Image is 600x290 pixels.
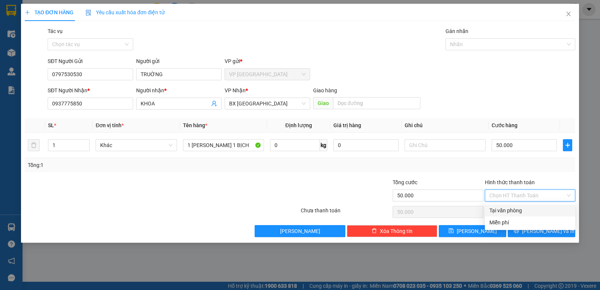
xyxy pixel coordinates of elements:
span: Giao [313,97,333,109]
span: up [83,141,88,145]
input: Dọc đường [333,97,421,109]
span: TẠO ĐƠN HÀNG [25,9,73,15]
span: VP Tân Bình [229,69,306,80]
input: Ghi Chú [405,139,486,151]
div: TOẢN [88,15,148,24]
div: Tại văn phòng [489,206,571,215]
div: VP [GEOGRAPHIC_DATA] [6,6,82,24]
input: 0 [333,139,399,151]
button: save[PERSON_NAME] [439,225,506,237]
span: Nhận: [88,7,106,15]
span: BX Tân Châu [229,98,306,109]
div: Người gửi [136,57,222,65]
span: Increase Value [81,140,89,145]
label: Gán nhãn [445,28,468,34]
span: Tổng cước [393,179,417,185]
button: Close [558,4,579,25]
button: delete [28,139,40,151]
span: SL [48,122,54,128]
span: VP Nhận [225,87,246,93]
span: plus [563,142,572,148]
span: printer [514,228,519,234]
img: icon [85,10,91,16]
span: close [565,11,571,17]
span: Yêu cầu xuất hóa đơn điện tử [85,9,165,15]
div: 0962367314 [88,24,148,35]
div: Tổng: 1 [28,161,232,169]
div: Chưa thanh toán [300,206,392,219]
span: [PERSON_NAME] và In [522,227,574,235]
span: Giao hàng [313,87,337,93]
button: printer[PERSON_NAME] và In [508,225,575,237]
span: Định lượng [285,122,312,128]
span: Tên hàng [183,122,207,128]
button: plus [563,139,572,151]
span: CC : [87,50,97,58]
span: Cước hàng [492,122,517,128]
button: [PERSON_NAME] [255,225,345,237]
div: Miễn phí [489,218,571,227]
div: TÚ [6,24,82,33]
span: down [83,146,88,150]
th: Ghi chú [402,118,489,133]
span: delete [372,228,377,234]
span: Gửi: [6,7,18,15]
div: Người nhận [136,86,222,95]
span: plus [25,10,30,15]
label: Hình thức thanh toán [485,179,535,185]
div: SĐT Người Nhận [48,86,133,95]
span: user-add [211,101,217,107]
span: [PERSON_NAME] [280,227,320,235]
button: deleteXóa Thông tin [347,225,437,237]
span: [PERSON_NAME] [457,227,497,235]
label: Tác vụ [48,28,63,34]
span: Khác [100,140,172,151]
div: VP gửi [225,57,310,65]
input: VD: Bàn, Ghế [183,139,264,151]
div: Bàu Đồn [88,6,148,15]
span: Giá trị hàng [333,122,361,128]
span: Decrease Value [81,145,89,151]
span: Đơn vị tính [96,122,124,128]
div: 30.000 [87,48,149,59]
div: SĐT Người Gửi [48,57,133,65]
div: 0898779749 [6,33,82,44]
span: kg [320,139,327,151]
span: Xóa Thông tin [380,227,412,235]
span: save [448,228,454,234]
